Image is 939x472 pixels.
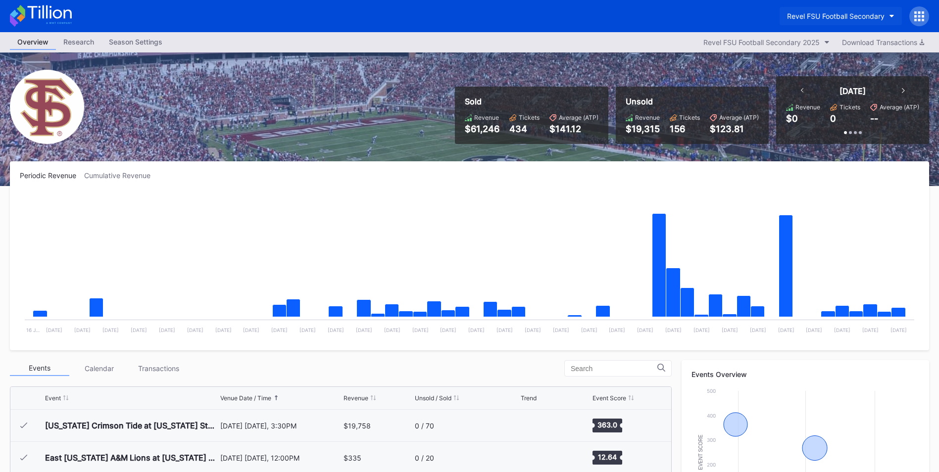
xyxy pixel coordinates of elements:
div: Trend [521,394,537,402]
div: Tickets [679,114,700,121]
text: 16 J… [26,327,40,333]
text: [DATE] [778,327,794,333]
text: 500 [707,388,716,394]
text: 200 [707,462,716,468]
div: -- [870,113,878,124]
div: 156 [670,124,700,134]
text: [DATE] [834,327,850,333]
div: East [US_STATE] A&M Lions at [US_STATE] State Seminoles Football [45,453,218,463]
text: [DATE] [102,327,119,333]
div: Season Settings [101,35,170,49]
img: Revel_FSU_Football_Secondary.png [10,70,84,144]
text: [DATE] [637,327,653,333]
text: 12.64 [598,453,617,461]
div: Sold [465,96,598,106]
text: [DATE] [131,327,147,333]
div: Calendar [69,361,129,376]
text: [DATE] [468,327,485,333]
text: [DATE] [159,327,175,333]
text: [DATE] [356,327,372,333]
text: [DATE] [806,327,822,333]
svg: Chart title [20,192,919,340]
text: [DATE] [328,327,344,333]
text: [DATE] [243,327,259,333]
div: $123.81 [710,124,759,134]
div: Average (ATP) [880,103,919,111]
div: $61,246 [465,124,499,134]
div: 0 [830,113,836,124]
div: Events [10,361,69,376]
text: [DATE] [750,327,766,333]
div: Revel FSU Football Secondary 2025 [703,38,820,47]
div: Revenue [795,103,820,111]
div: $141.12 [549,124,598,134]
div: Revel FSU Football Secondary [787,12,885,20]
text: [DATE] [609,327,625,333]
text: [DATE] [440,327,456,333]
svg: Chart title [521,413,550,438]
text: [DATE] [525,327,541,333]
button: Revel FSU Football Secondary 2025 [698,36,835,49]
div: 434 [509,124,540,134]
div: Revenue [635,114,660,121]
text: [DATE] [862,327,879,333]
text: [DATE] [496,327,513,333]
div: Unsold [626,96,759,106]
div: Tickets [840,103,860,111]
div: Revenue [344,394,368,402]
div: Event [45,394,61,402]
text: [DATE] [74,327,91,333]
text: [DATE] [412,327,429,333]
text: 363.0 [597,421,617,429]
div: $19,315 [626,124,660,134]
svg: Chart title [521,445,550,470]
div: Periodic Revenue [20,171,84,180]
text: [DATE] [215,327,232,333]
div: Average (ATP) [719,114,759,121]
text: [DATE] [271,327,288,333]
div: Revenue [474,114,499,121]
text: [DATE] [665,327,682,333]
div: Cumulative Revenue [84,171,158,180]
div: Download Transactions [842,38,924,47]
div: Transactions [129,361,188,376]
div: $19,758 [344,422,371,430]
text: [DATE] [722,327,738,333]
div: Research [56,35,101,49]
div: Event Score [593,394,626,402]
div: $335 [344,454,361,462]
div: Tickets [519,114,540,121]
div: [DATE] [840,86,866,96]
text: [DATE] [46,327,62,333]
text: [DATE] [890,327,907,333]
text: [DATE] [693,327,710,333]
button: Download Transactions [837,36,929,49]
div: [US_STATE] Crimson Tide at [US_STATE] State Seminoles Football [45,421,218,430]
a: Overview [10,35,56,50]
text: [DATE] [384,327,400,333]
text: Event Score [698,434,703,470]
div: 0 / 70 [415,422,434,430]
a: Research [56,35,101,50]
a: Season Settings [101,35,170,50]
text: [DATE] [187,327,203,333]
div: Average (ATP) [559,114,598,121]
text: [DATE] [581,327,597,333]
text: 300 [707,437,716,443]
div: $0 [786,113,798,124]
input: Search [571,365,657,373]
div: [DATE] [DATE], 3:30PM [220,422,341,430]
div: Unsold / Sold [415,394,451,402]
div: [DATE] [DATE], 12:00PM [220,454,341,462]
text: 400 [707,413,716,419]
button: Revel FSU Football Secondary [780,7,902,25]
div: Venue Date / Time [220,394,271,402]
div: Events Overview [692,370,919,378]
div: 0 / 20 [415,454,434,462]
text: [DATE] [553,327,569,333]
text: [DATE] [299,327,316,333]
